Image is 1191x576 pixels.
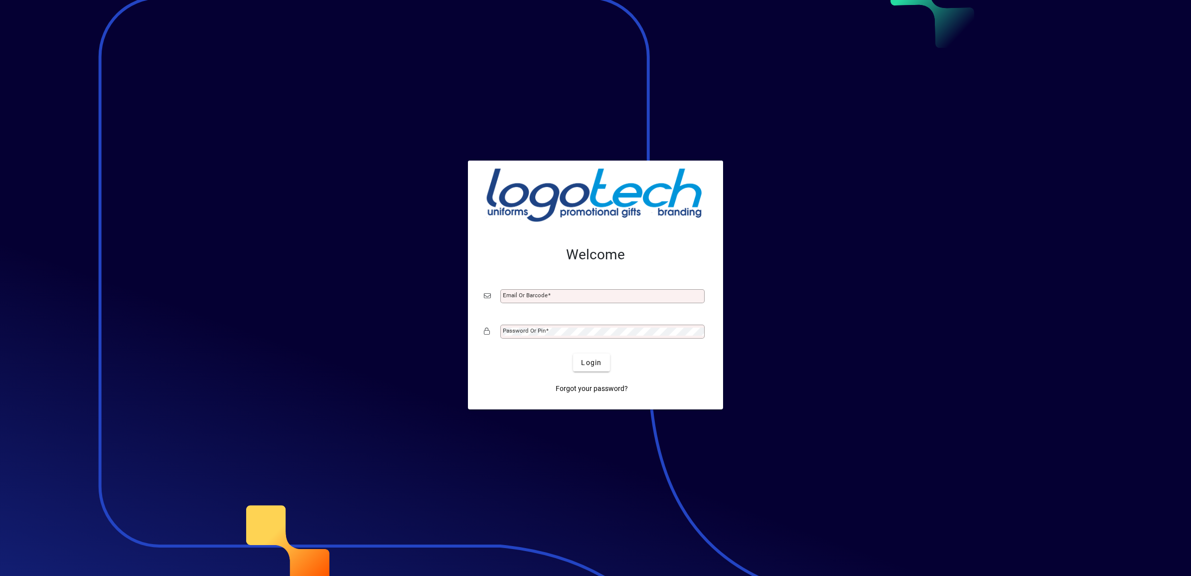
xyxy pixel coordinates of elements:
mat-label: Email or Barcode [503,292,548,299]
h2: Welcome [484,246,707,263]
mat-label: Password or Pin [503,327,546,334]
span: Login [581,358,601,368]
a: Forgot your password? [552,380,632,397]
button: Login [573,354,609,372]
span: Forgot your password? [556,384,628,394]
